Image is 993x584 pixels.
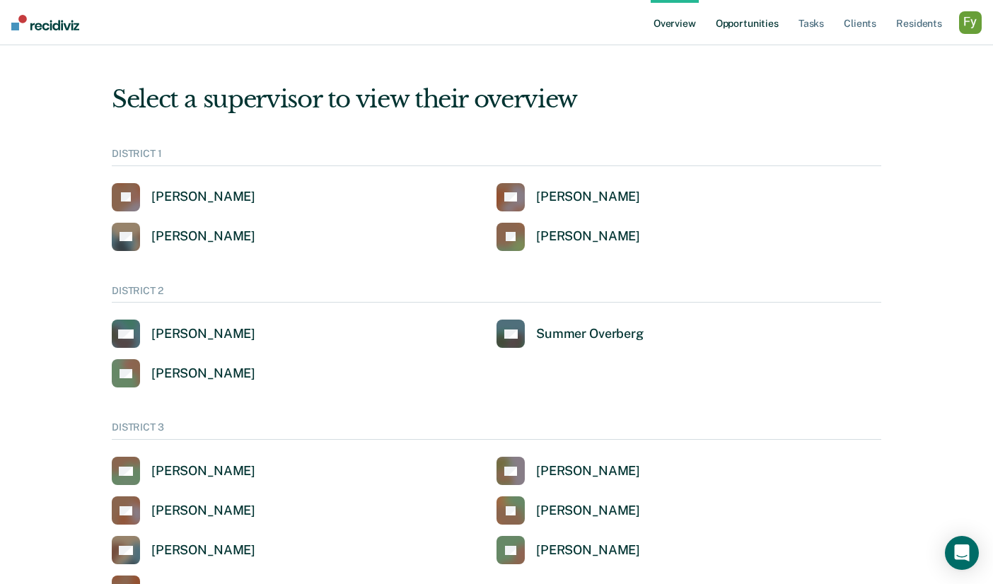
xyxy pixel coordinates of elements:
[112,320,255,348] a: [PERSON_NAME]
[497,320,644,348] a: Summer Overberg
[151,228,255,245] div: [PERSON_NAME]
[151,189,255,205] div: [PERSON_NAME]
[11,15,79,30] img: Recidiviz
[536,542,640,559] div: [PERSON_NAME]
[497,536,640,564] a: [PERSON_NAME]
[536,228,640,245] div: [PERSON_NAME]
[112,148,881,166] div: DISTRICT 1
[112,183,255,211] a: [PERSON_NAME]
[945,536,979,570] div: Open Intercom Messenger
[536,326,644,342] div: Summer Overberg
[497,223,640,251] a: [PERSON_NAME]
[536,463,640,479] div: [PERSON_NAME]
[112,85,881,114] div: Select a supervisor to view their overview
[112,457,255,485] a: [PERSON_NAME]
[151,366,255,382] div: [PERSON_NAME]
[497,457,640,485] a: [PERSON_NAME]
[112,496,255,525] a: [PERSON_NAME]
[112,285,881,303] div: DISTRICT 2
[112,536,255,564] a: [PERSON_NAME]
[112,223,255,251] a: [PERSON_NAME]
[497,183,640,211] a: [PERSON_NAME]
[151,542,255,559] div: [PERSON_NAME]
[112,421,881,440] div: DISTRICT 3
[151,463,255,479] div: [PERSON_NAME]
[151,326,255,342] div: [PERSON_NAME]
[497,496,640,525] a: [PERSON_NAME]
[536,189,640,205] div: [PERSON_NAME]
[112,359,255,387] a: [PERSON_NAME]
[151,503,255,519] div: [PERSON_NAME]
[536,503,640,519] div: [PERSON_NAME]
